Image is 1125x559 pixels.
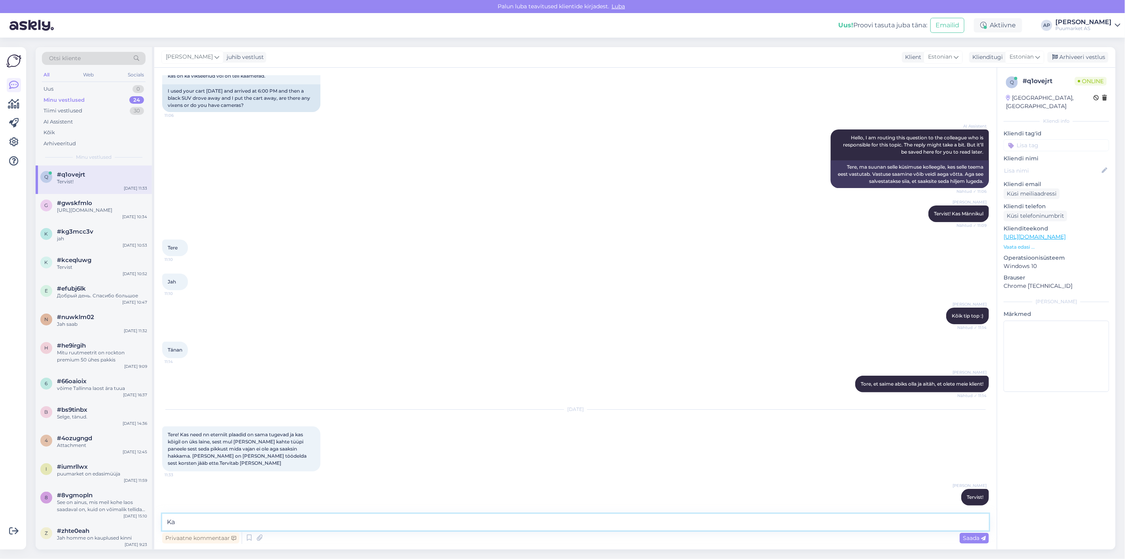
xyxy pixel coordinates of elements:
div: [DATE] 11:33 [124,185,147,191]
span: Tervist! [967,494,983,500]
div: [URL][DOMAIN_NAME] [57,207,147,214]
span: i [45,466,47,472]
div: 24 [129,96,144,104]
div: jah [57,235,147,242]
span: 4 [45,437,48,443]
div: [DATE] 15:10 [123,513,147,519]
span: Hello, I am routing this question to the colleague who is responsible for this topic. The reply m... [843,135,985,155]
p: Kliendi tag'id [1004,129,1109,138]
div: Aktiivne [974,18,1022,32]
span: 12:33 [957,506,987,512]
span: #66oaioix [57,378,87,385]
span: Saada [963,534,986,542]
div: See on ainus, mis meil kohe laos saadaval on, kuid on võimalik tellida ka lühemat mõõtu. Sel juhu... [57,499,147,513]
span: AI Assistent [957,123,987,129]
span: #kg3mcc3v [57,228,93,235]
p: Kliendi telefon [1004,202,1109,211]
div: [DATE] 11:59 [124,477,147,483]
div: Privaatne kommentaar [162,533,239,544]
div: [DATE] 12:45 [123,449,147,455]
span: Luba [609,3,627,10]
span: 6 [45,380,48,386]
span: [PERSON_NAME] [166,53,213,61]
div: Kõik [44,129,55,137]
p: Windows 10 [1004,262,1109,270]
div: [PERSON_NAME] [1055,19,1112,25]
span: #8vgmopln [57,492,93,499]
span: Nähtud ✓ 11:14 [957,325,987,331]
div: Küsi telefoninumbrit [1004,211,1067,221]
b: Uus! [838,21,853,29]
span: 11:33 [165,472,194,478]
span: Tore, et saime abiks olla ja aitäh, et olete meie klient! [861,381,983,387]
div: Добрый день. Спасибо большое [57,292,147,299]
span: k [45,259,48,265]
span: Nähtud ✓ 11:06 [956,188,987,194]
div: Klienditugi [969,53,1003,61]
span: Estonian [1009,53,1034,61]
p: Brauser [1004,274,1109,282]
span: [PERSON_NAME] [953,301,987,307]
span: q [44,174,48,180]
div: [GEOGRAPHIC_DATA], [GEOGRAPHIC_DATA] [1006,94,1093,110]
div: # q1ovejrt [1023,76,1075,86]
span: Estonian [928,53,952,61]
span: e [45,288,48,294]
div: võime Tallinna laost ära tuua [57,385,147,392]
span: Jah [168,279,176,285]
div: [DATE] 9:09 [124,363,147,369]
span: 11:06 [165,112,194,118]
div: Tiimi vestlused [44,107,82,115]
span: h [44,345,48,351]
img: Askly Logo [6,53,21,68]
p: Chrome [TECHNICAL_ID] [1004,282,1109,290]
p: Kliendi email [1004,180,1109,188]
div: AI Assistent [44,118,73,126]
div: Attachment [57,442,147,449]
span: [PERSON_NAME] [953,483,987,489]
div: Jah saab [57,321,147,328]
div: puumarket on edasimüüja [57,470,147,477]
div: AP [1041,20,1052,31]
div: Selge, tänud. [57,413,147,420]
div: [DATE] [162,406,989,413]
div: juhib vestlust [223,53,264,61]
span: Nähtud ✓ 11:14 [957,393,987,399]
a: [URL][DOMAIN_NAME] [1004,233,1066,240]
span: [PERSON_NAME] [953,369,987,375]
div: [DATE] 16:37 [123,392,147,398]
div: [DATE] 10:52 [123,271,147,277]
textarea: Kas [162,514,989,530]
div: Küsi meiliaadressi [1004,188,1060,199]
div: [DATE] 11:32 [124,328,147,334]
span: #efubj6lk [57,285,86,292]
span: #gwskfmlo [57,200,92,207]
div: I used your cart [DATE] and arrived at 6:00 PM and then a black SUV drove away and I put the cart... [162,84,320,112]
div: [PERSON_NAME] [1004,298,1109,305]
input: Lisa nimi [1004,166,1100,175]
span: #nuwklm02 [57,314,94,321]
div: Tervist [57,264,147,271]
p: Vaata edasi ... [1004,243,1109,251]
span: k [45,231,48,237]
span: #zhte0eah [57,527,89,534]
div: [DATE] 10:34 [122,214,147,220]
div: Mitu ruutmeetrit on rockton premium 50 ühes pakkis [57,349,147,363]
span: Online [1075,77,1107,86]
span: Otsi kliente [49,54,81,63]
span: [PERSON_NAME] [953,199,987,205]
span: #q1ovejrt [57,171,85,178]
div: Minu vestlused [44,96,85,104]
div: 0 [133,85,144,93]
span: Tere [168,245,178,251]
span: #bs9tinbx [57,406,87,413]
span: #he9irgih [57,342,86,349]
span: Minu vestlused [76,154,112,161]
span: q [1010,79,1014,85]
p: Märkmed [1004,310,1109,318]
div: [DATE] 10:53 [123,242,147,248]
span: 8 [45,494,48,500]
span: Tere! Kas need nn eterniit plaadid on sama tugevad ja kas kõigil on üks laine, sest mul [PERSON_N... [168,432,308,466]
span: z [45,530,48,536]
div: [DATE] 9:23 [125,542,147,548]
